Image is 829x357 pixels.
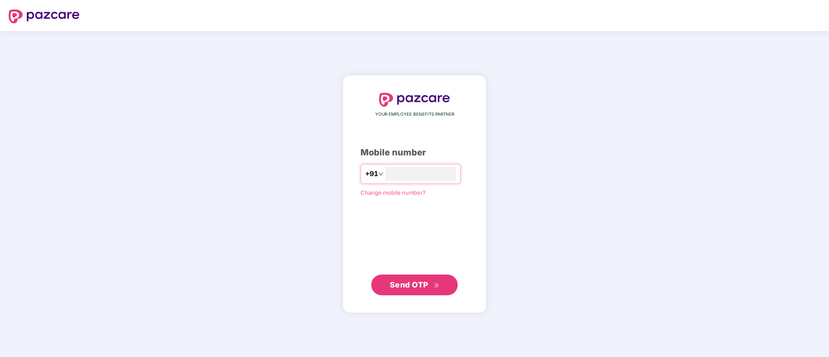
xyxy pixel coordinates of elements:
[375,111,454,118] span: YOUR EMPLOYEE BENEFITS PARTNER
[9,9,80,23] img: logo
[378,171,383,177] span: down
[434,283,440,288] span: double-right
[360,189,426,196] a: Change mobile number?
[365,168,378,179] span: +91
[360,146,469,159] div: Mobile number
[371,275,458,295] button: Send OTPdouble-right
[390,280,428,289] span: Send OTP
[379,93,450,107] img: logo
